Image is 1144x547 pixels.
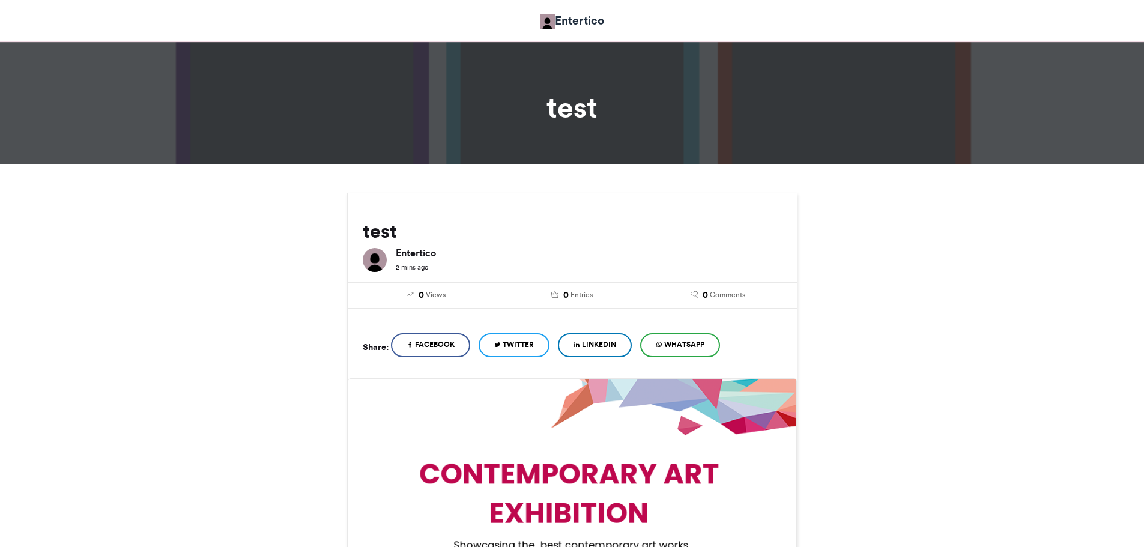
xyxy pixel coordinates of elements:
span: WhatsApp [664,339,704,350]
a: Facebook [391,333,470,357]
span: Facebook [415,339,455,350]
h5: Share: [363,339,389,355]
span: Twitter [503,339,534,350]
span: Comments [710,289,745,300]
img: Victor Kareem [540,14,555,29]
a: Entertico [540,12,604,29]
img: Entertico [363,248,387,272]
a: 0 Views [363,289,491,302]
a: LinkedIn [558,333,632,357]
span: 0 [419,289,424,302]
h6: Entertico [396,248,782,258]
span: 0 [563,289,569,302]
span: Entries [570,289,593,300]
a: WhatsApp [640,333,720,357]
span: LinkedIn [582,339,616,350]
a: 0 Comments [654,289,782,302]
span: Views [426,289,446,300]
a: Twitter [479,333,549,357]
small: 2 mins ago [396,263,428,271]
h1: test [239,93,906,122]
span: 0 [703,289,708,302]
a: 0 Entries [508,289,636,302]
h2: test [363,220,782,242]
